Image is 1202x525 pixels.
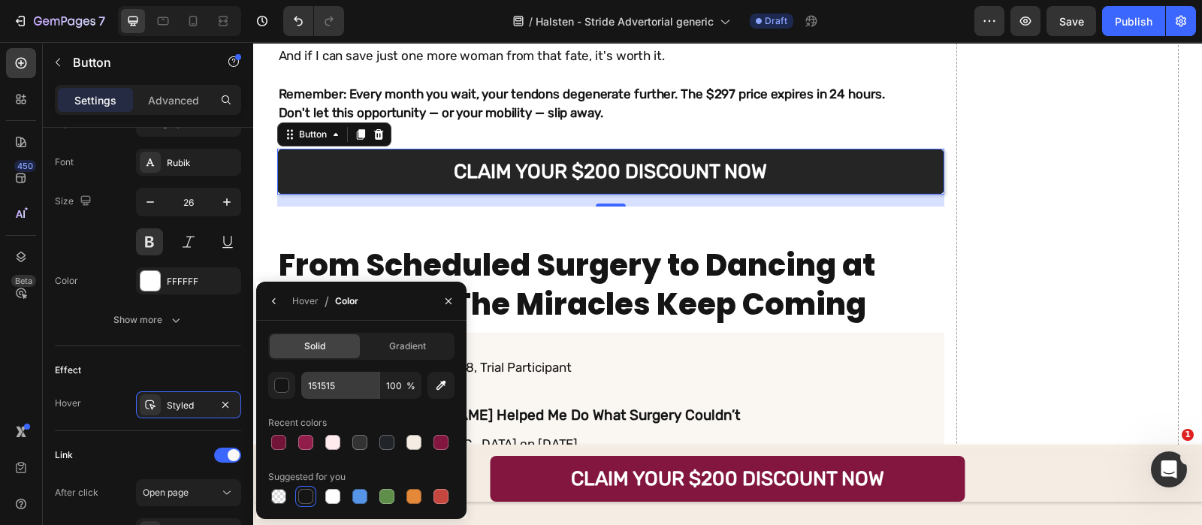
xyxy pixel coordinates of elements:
[406,379,415,393] span: %
[143,487,189,498] span: Open page
[73,53,201,71] p: Button
[74,92,116,108] p: Settings
[14,160,36,172] div: 450
[98,12,105,30] p: 7
[253,42,1202,525] iframe: To enrich screen reader interactions, please activate Accessibility in Grammarly extension settings
[136,479,241,506] button: Open page
[1115,14,1152,29] div: Publish
[55,448,73,462] div: Link
[335,294,358,308] div: Color
[325,292,329,310] span: /
[55,192,95,212] div: Size
[55,274,78,288] div: Color
[148,92,199,108] p: Advanced
[389,339,426,353] span: Gradient
[55,486,98,499] div: After click
[167,156,237,170] div: Rubik
[113,312,183,327] div: Show more
[55,364,81,377] div: Effect
[167,275,237,288] div: FFFFFF
[304,339,325,353] span: Solid
[167,399,210,412] div: Styled
[292,294,319,308] div: Hover
[55,397,81,410] div: Hover
[55,155,74,169] div: Font
[536,14,714,29] span: Halsten - Stride Advertorial generic
[1102,6,1165,36] button: Publish
[1182,429,1194,441] span: 1
[318,425,631,448] p: CLAIM YOUR $200 DISCOUNT NOW
[268,470,346,484] div: Suggested for you
[1151,451,1187,487] iframe: Intercom live chat
[268,416,327,430] div: Recent colors
[1046,6,1096,36] button: Save
[1059,15,1084,28] span: Save
[765,14,787,28] span: Draft
[529,14,533,29] span: /
[283,6,344,36] div: Undo/Redo
[55,306,241,333] button: Show more
[301,372,379,399] input: Eg: FFFFFF
[6,6,112,36] button: 7
[11,275,36,287] div: Beta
